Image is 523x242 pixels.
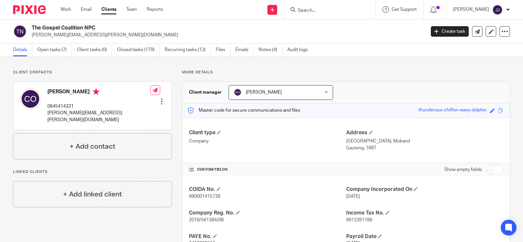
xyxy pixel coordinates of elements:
a: Files [216,44,230,56]
h2: The Gospel Coalition NPC [32,25,343,31]
div: thunderous-chiffon-wavy-dolphin [418,107,487,114]
p: Company [189,138,346,144]
span: 9612391186 [346,218,372,222]
img: svg%3E [20,88,41,109]
a: Clients [101,6,116,13]
h4: Income Tax No. [346,210,503,216]
p: Master code for secure communications and files [187,107,300,114]
input: Search [297,8,356,14]
a: Recurring tasks (12) [165,44,211,56]
a: Details [13,44,32,56]
h4: [PERSON_NAME] [47,88,150,97]
span: 990001415738 [189,194,220,199]
a: Emails [235,44,254,56]
label: Show empty fields [444,166,482,173]
a: Notes (4) [259,44,282,56]
p: [PERSON_NAME][EMAIL_ADDRESS][PERSON_NAME][DOMAIN_NAME] [47,110,150,123]
a: Client tasks (0) [77,44,112,56]
p: Linked clients [13,169,172,175]
h4: Address [346,129,503,136]
span: [PERSON_NAME] [246,90,282,95]
p: Gauteng, 1687 [346,145,503,151]
a: Reports [147,6,163,13]
h4: Payroll Date [346,233,503,240]
img: svg%3E [13,25,27,38]
h4: + Add contact [70,141,115,152]
p: Client contacts [13,70,172,75]
h3: Client manager [189,89,222,96]
h4: PAYE No. [189,233,346,240]
img: Pixie [13,5,46,14]
h4: Client type [189,129,346,136]
h4: COIDA No. [189,186,346,193]
p: More details [182,70,510,75]
a: Email [81,6,92,13]
a: Create task [431,26,469,37]
h4: CUSTOM FIELDS [189,167,346,172]
h4: Company Reg. No. [189,210,346,216]
span: [DATE] [346,194,360,199]
a: Open tasks (7) [37,44,72,56]
a: Audit logs [287,44,312,56]
p: [GEOGRAPHIC_DATA], Midrand [346,138,503,144]
h4: + Add linked client [63,189,122,199]
a: Closed tasks (179) [117,44,160,56]
img: svg%3E [234,88,242,96]
a: Team [126,6,137,13]
span: 2018/561384/08 [189,218,224,222]
h4: Company Incorporated On [346,186,503,193]
p: [PERSON_NAME][EMAIL_ADDRESS][PERSON_NAME][DOMAIN_NAME] [32,32,421,38]
p: 0645414331 [47,103,150,110]
p: [PERSON_NAME] [453,6,489,13]
span: Get Support [392,7,417,12]
i: Primary [93,88,99,95]
a: Work [60,6,71,13]
img: svg%3E [492,5,503,15]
